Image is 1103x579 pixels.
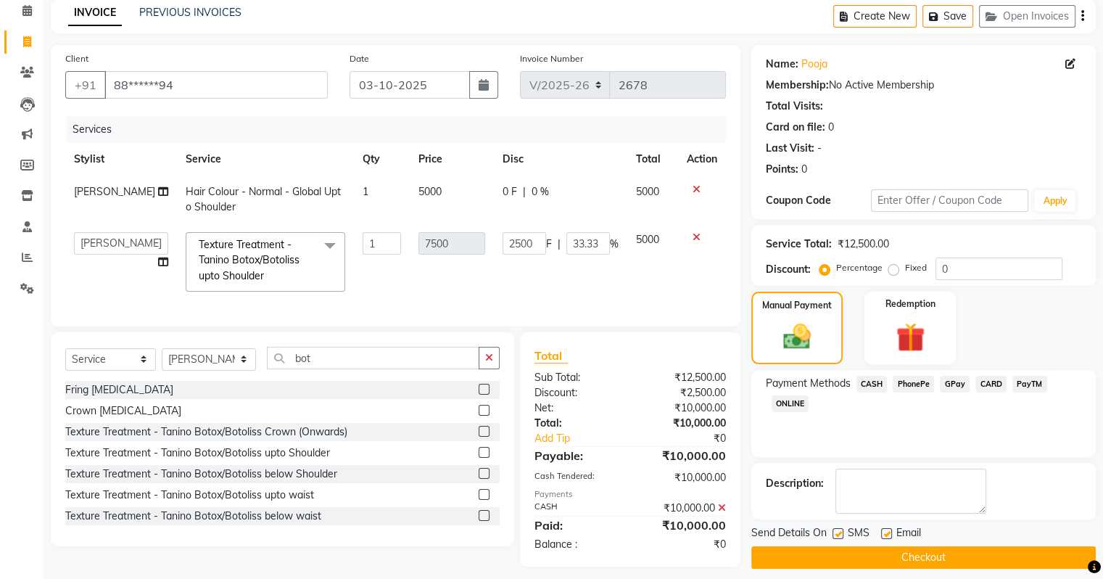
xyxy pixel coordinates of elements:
[524,370,630,385] div: Sub Total:
[558,237,561,252] span: |
[766,99,823,114] div: Total Visits:
[774,321,819,353] img: _cash.svg
[524,431,648,446] a: Add Tip
[762,299,832,312] label: Manual Payment
[520,52,583,65] label: Invoice Number
[363,185,368,198] span: 1
[534,488,726,501] div: Payments
[648,431,736,446] div: ₹0
[524,501,630,516] div: CASH
[65,445,330,461] div: Texture Treatment - Tanino Botox/Botoliss upto Shoulder
[751,546,1096,569] button: Checkout
[494,143,627,176] th: Disc
[354,143,410,176] th: Qty
[630,517,737,534] div: ₹10,000.00
[630,401,737,416] div: ₹10,000.00
[922,5,973,28] button: Save
[199,238,299,282] span: Texture Treatment - Tanino Botox/Botoliss upto Shoulder
[534,348,568,364] span: Total
[766,476,824,491] div: Description:
[887,319,934,356] img: _gift.svg
[1034,190,1075,212] button: Apply
[524,416,630,431] div: Total:
[801,57,827,72] a: Pooja
[766,78,1081,93] div: No Active Membership
[836,261,883,274] label: Percentage
[410,143,494,176] th: Price
[524,470,630,485] div: Cash Tendered:
[893,376,934,393] span: PhonePe
[636,233,659,246] span: 5000
[630,501,737,516] div: ₹10,000.00
[630,385,737,401] div: ₹2,500.00
[65,424,347,440] div: Texture Treatment - Tanino Botox/Botoliss Crown (Onwards)
[1012,376,1047,393] span: PayTM
[267,347,479,369] input: Search or Scan
[524,385,630,401] div: Discount:
[532,184,549,200] span: 0 %
[524,517,630,534] div: Paid:
[67,116,737,143] div: Services
[848,525,869,543] span: SMS
[940,376,970,393] span: GPay
[905,261,927,274] label: Fixed
[524,537,630,552] div: Balance :
[856,376,888,393] span: CASH
[766,78,829,93] div: Membership:
[139,6,241,19] a: PREVIOUS INVOICES
[630,470,737,485] div: ₹10,000.00
[801,162,807,177] div: 0
[65,382,173,398] div: Fring [MEDICAL_DATA]
[177,143,354,176] th: Service
[74,185,155,198] span: [PERSON_NAME]
[65,52,88,65] label: Client
[264,269,270,282] a: x
[828,120,834,135] div: 0
[627,143,678,176] th: Total
[65,71,106,99] button: +91
[546,237,552,252] span: F
[418,185,442,198] span: 5000
[630,537,737,552] div: ₹0
[817,141,822,156] div: -
[772,395,809,412] span: ONLINE
[979,5,1075,28] button: Open Invoices
[766,237,832,252] div: Service Total:
[630,416,737,431] div: ₹10,000.00
[751,525,827,543] span: Send Details On
[630,447,737,464] div: ₹10,000.00
[838,237,889,252] div: ₹12,500.00
[871,189,1029,212] input: Enter Offer / Coupon Code
[523,184,526,200] span: |
[65,488,314,503] div: Texture Treatment - Tanino Botox/Botoliss upto waist
[766,193,871,208] div: Coupon Code
[65,509,321,524] div: Texture Treatment - Tanino Botox/Botoliss below waist
[65,467,337,482] div: Texture Treatment - Tanino Botox/Botoliss below Shoulder
[65,403,181,419] div: Crown [MEDICAL_DATA]
[766,162,798,177] div: Points:
[65,143,177,176] th: Stylist
[896,525,921,543] span: Email
[766,120,825,135] div: Card on file:
[975,376,1007,393] span: CARD
[766,57,798,72] div: Name:
[630,370,737,385] div: ₹12,500.00
[524,401,630,416] div: Net:
[610,237,619,252] span: %
[833,5,917,28] button: Create New
[350,52,369,65] label: Date
[503,184,517,200] span: 0 F
[678,143,726,176] th: Action
[885,297,935,311] label: Redemption
[524,447,630,464] div: Payable:
[766,376,851,391] span: Payment Methods
[766,141,814,156] div: Last Visit:
[636,185,659,198] span: 5000
[104,71,328,99] input: Search by Name/Mobile/Email/Code
[186,185,341,213] span: Hair Colour - Normal - Global Upto Shoulder
[766,262,811,277] div: Discount:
